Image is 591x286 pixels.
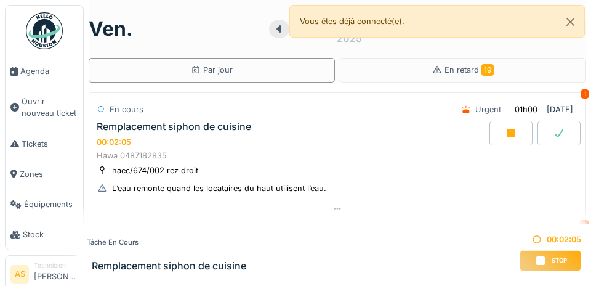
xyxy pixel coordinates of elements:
div: Hawa 0487182835 [97,150,578,161]
div: 2025 [337,31,362,46]
a: Ouvrir nouveau ticket [6,86,83,128]
div: Tâche en cours [87,237,246,248]
div: Urgent [475,104,501,115]
div: 01h00 [515,104,537,115]
li: AS [10,265,29,284]
div: Par jour [191,64,233,76]
div: Vous êtes déjà connecté(e). [289,5,585,38]
a: Équipements [6,189,83,219]
img: Badge_color-CXgf-gQk.svg [26,12,63,49]
a: Zones [6,159,83,189]
h1: ven. [89,17,133,41]
div: 00:02:05 [97,137,131,147]
div: haec/674/002 rez droit [112,165,198,176]
span: En retard [444,65,494,75]
span: 19 [481,64,494,76]
span: Stock [23,229,78,240]
a: Tickets [6,129,83,159]
div: Remplacement siphon de cuisine [97,121,251,133]
div: 1 [581,89,589,99]
div: 7 [579,220,589,229]
span: Agenda [20,65,78,77]
div: [DATE] [547,104,573,115]
div: En cours [110,104,143,115]
div: L’eau remonte quand les locataires du haut utilisent l’eau. [112,182,326,194]
span: Tickets [22,138,78,150]
span: Zones [20,168,78,180]
a: Agenda [6,56,83,86]
a: Stock [6,219,83,250]
h3: Remplacement siphon de cuisine [92,260,246,272]
div: 00:02:05 [520,234,581,245]
button: Close [557,6,584,38]
span: Équipements [24,198,78,210]
span: Ouvrir nouveau ticket [22,96,78,119]
div: Technicien [34,261,78,270]
span: Stop [552,256,567,265]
